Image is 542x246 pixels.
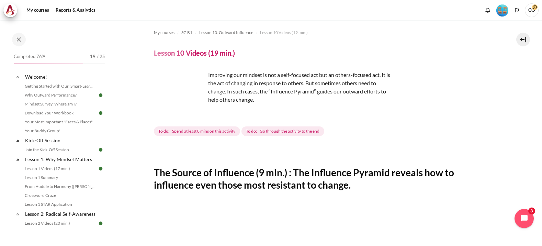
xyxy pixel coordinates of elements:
a: Join the Kick-Off Session [23,146,98,154]
a: Lesson 1 Summary [23,174,98,182]
span: 19 [90,53,95,60]
span: Collapse [14,156,21,163]
a: Lesson 10 Videos (19 min.) [260,29,308,37]
a: Lesson 2 Videos (20 min.) [23,219,98,227]
a: User menu [525,3,539,17]
span: Lesson 10: Outward Influence [199,30,253,36]
a: Architeck Architeck [3,3,21,17]
img: Level #4 [496,4,508,16]
h4: Lesson 10 Videos (19 min.) [154,48,235,57]
span: Collapse [14,137,21,144]
a: Level #4 [494,4,511,16]
span: SG B1 [181,30,192,36]
div: Completion requirements for Lesson 10 Videos (19 min.) [154,125,326,137]
span: Collapse [14,74,21,80]
img: Done [98,166,104,172]
span: Completed 76% [14,53,45,60]
a: Why Outward Performance? [23,91,98,99]
a: Getting Started with Our 'Smart-Learning' Platform [23,82,98,90]
span: Go through the activity to the end [260,128,319,134]
a: Crossword Craze [23,191,98,200]
span: Lesson 10 Videos (19 min.) [260,30,308,36]
strong: To do: [246,128,257,134]
a: My courses [154,29,174,37]
span: Collapse [14,211,21,217]
a: Your Most Important "Faces & Places" [23,118,98,126]
p: Improving our mindset is not a self-focused act but an others-focused act. It is the act of chang... [154,71,394,104]
a: Lesson 10: Outward Influence [199,29,253,37]
nav: Navigation bar [154,27,493,38]
img: Done [98,110,104,116]
a: Lesson 1 Videos (17 min.) [23,165,98,173]
img: Done [98,147,104,153]
h2: The Source of Influence (9 min.) : The Influence Pyramid reveals how to influence even those most... [154,166,493,191]
span: Spend at least 8 mins on this activity [172,128,235,134]
img: Architeck [5,5,15,15]
a: Lesson 1 STAR Application [23,200,98,209]
a: Mindset Survey: Where am I? [23,100,98,108]
strong: To do: [158,128,169,134]
a: From Huddle to Harmony ([PERSON_NAME]'s Story) [23,182,98,191]
img: Done [98,92,104,98]
span: CO [525,3,539,17]
a: Lesson 2: Radical Self-Awareness [24,209,98,219]
span: / 25 [97,53,105,60]
img: Done [98,220,104,226]
a: Lesson 1: Why Mindset Matters [24,155,98,164]
a: Your Buddy Group! [23,127,98,135]
a: Reports & Analytics [53,3,98,17]
a: SG B1 [181,29,192,37]
span: My courses [154,30,174,36]
div: Show notification window with no new notifications [483,5,493,15]
button: Languages [512,5,522,15]
a: My courses [24,3,52,17]
img: rdsgf [154,71,205,122]
a: Welcome! [24,72,98,81]
a: Kick-Off Session [24,136,98,145]
a: Download Your Workbook [23,109,98,117]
